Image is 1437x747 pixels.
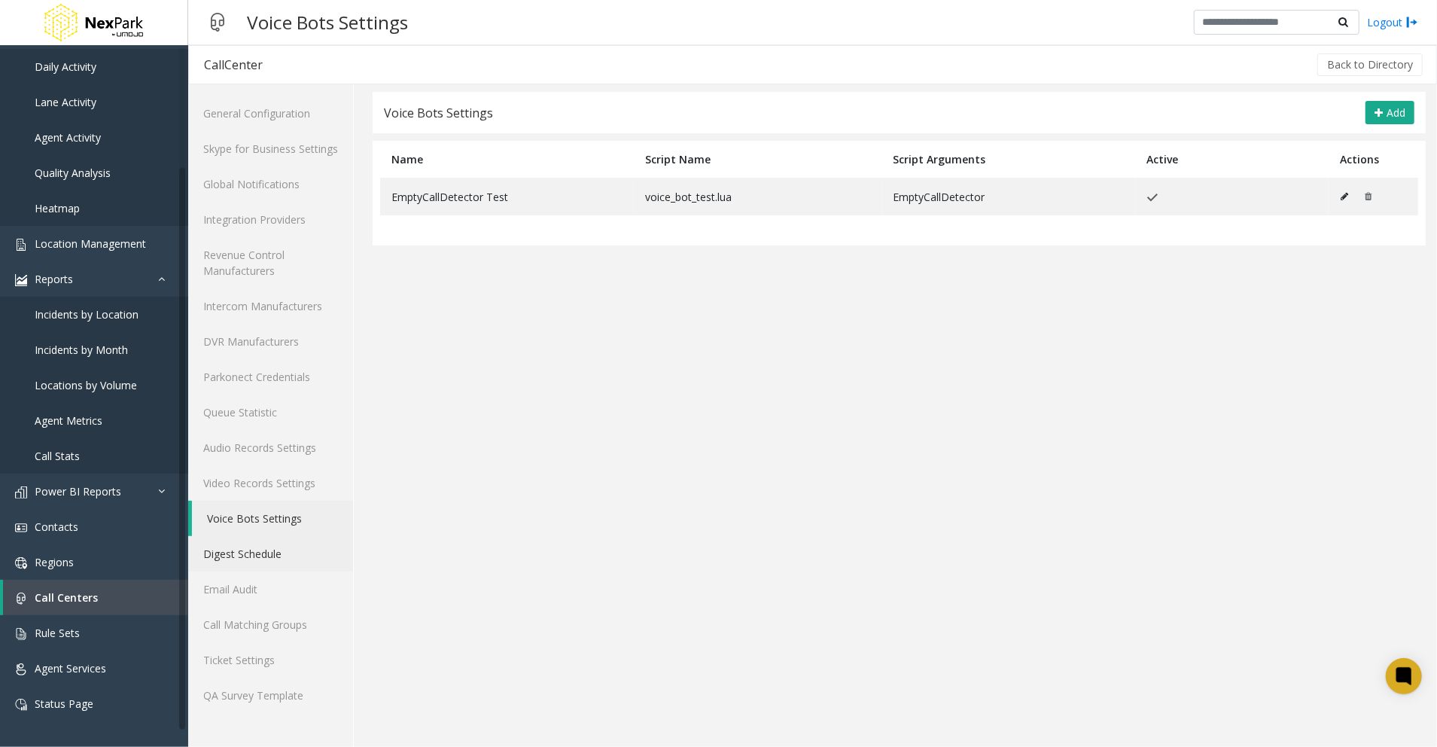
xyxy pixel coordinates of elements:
td: voice_bot_test.lua [634,178,882,215]
th: Script Arguments [882,141,1136,178]
a: Intercom Manufacturers [188,288,353,324]
a: Parkonect Credentials [188,359,353,395]
span: Contacts [35,520,78,534]
a: Revenue Control Manufacturers [188,237,353,288]
span: Location Management [35,236,146,251]
img: 'icon' [15,663,27,675]
img: 'icon' [15,486,27,499]
a: Skype for Business Settings [188,131,353,166]
td: EmptyCallDetector Test [380,178,634,215]
img: 'icon' [15,593,27,605]
a: Integration Providers [188,202,353,237]
span: Rule Sets [35,626,80,640]
a: Email Audit [188,572,353,607]
span: Agent Metrics [35,413,102,428]
span: Locations by Volume [35,378,137,392]
img: 'icon' [15,699,27,711]
th: Script Name [634,141,882,178]
a: Video Records Settings [188,465,353,501]
th: Active [1135,141,1329,178]
span: Heatmap [35,201,80,215]
span: Regions [35,555,74,569]
button: An active VoiceBot cannot be deleted. [1356,185,1372,208]
a: Voice Bots Settings [192,501,353,536]
img: 'icon' [15,239,27,251]
h3: Voice Bots Settings [239,4,416,41]
th: Name [380,141,634,178]
span: Reports [35,272,73,286]
img: check [1146,191,1159,204]
span: Call Stats [35,449,80,463]
div: CallCenter [204,55,263,75]
span: Status Page [35,697,93,711]
td: EmptyCallDetector [882,178,1136,215]
a: Audio Records Settings [188,430,353,465]
span: Agent Services [35,661,106,675]
span: Incidents by Month [35,343,128,357]
span: Incidents by Location [35,307,139,322]
img: 'icon' [15,522,27,534]
a: Global Notifications [188,166,353,202]
button: Add [1365,101,1414,125]
a: Ticket Settings [188,642,353,678]
span: Quality Analysis [35,166,111,180]
th: Actions [1329,141,1418,178]
button: Back to Directory [1317,53,1423,76]
a: Digest Schedule [188,536,353,572]
a: QA Survey Template [188,678,353,713]
a: Call Matching Groups [188,607,353,642]
img: 'icon' [15,628,27,640]
span: Power BI Reports [35,484,121,499]
a: Queue Statistic [188,395,353,430]
span: Call Centers [35,590,98,605]
img: 'icon' [15,274,27,286]
img: pageIcon [203,4,232,41]
div: Voice Bots Settings [384,103,493,123]
img: logout [1406,14,1418,30]
a: Call Centers [3,580,188,615]
a: General Configuration [188,96,353,131]
img: 'icon' [15,557,27,569]
span: Agent Activity [35,130,101,145]
span: Daily Activity [35,59,96,74]
span: Lane Activity [35,95,96,109]
a: DVR Manufacturers [188,324,353,359]
span: Add [1387,105,1405,120]
a: Logout [1367,14,1418,30]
